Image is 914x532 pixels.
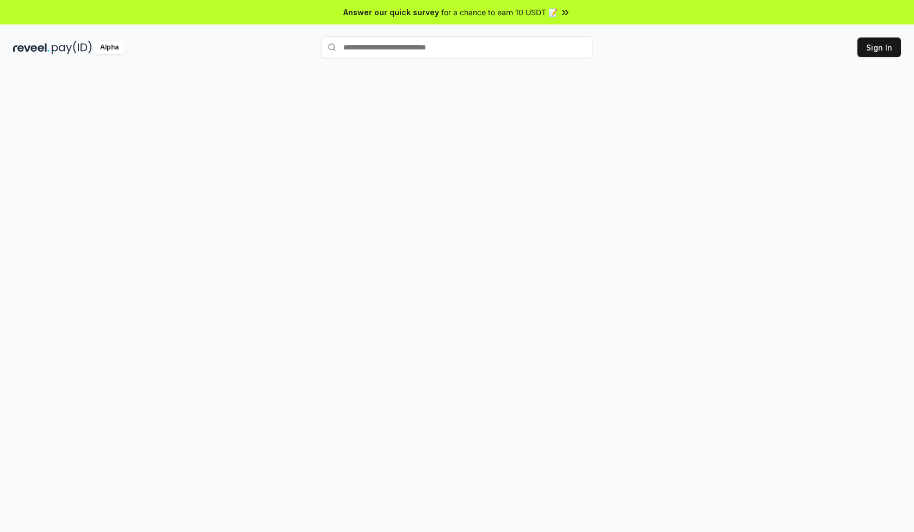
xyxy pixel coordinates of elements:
[343,7,439,18] span: Answer our quick survey
[94,41,125,54] div: Alpha
[857,37,901,57] button: Sign In
[441,7,558,18] span: for a chance to earn 10 USDT 📝
[13,41,50,54] img: reveel_dark
[52,41,92,54] img: pay_id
